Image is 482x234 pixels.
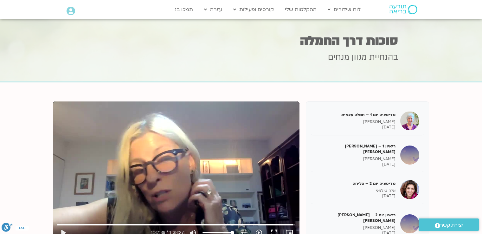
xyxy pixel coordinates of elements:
[316,181,395,186] h5: מדיטציה יום 2 – סליחה
[316,112,395,118] h5: מדיטציה יום 1 – חמלה עצמית
[400,180,419,199] img: מדיטציה יום 2 – סליחה
[400,111,419,130] img: מדיטציה יום 1 – חמלה עצמית
[316,143,395,155] h5: ריאיון 1 – [PERSON_NAME] [PERSON_NAME]
[230,3,277,16] a: קורסים ופעילות
[400,146,419,165] img: ריאיון 1 – טארה בראך וכריסטין נף
[84,35,398,47] h1: סוכות דרך החמלה
[419,218,479,231] a: יצירת קשר
[282,3,320,16] a: ההקלטות שלי
[316,212,395,224] h5: ריאיון יום 2 – [PERSON_NAME] [PERSON_NAME]
[316,225,395,231] p: [PERSON_NAME]
[201,3,225,16] a: עזרה
[440,221,463,230] span: יצירת קשר
[325,3,364,16] a: לוח שידורים
[316,162,395,167] p: [DATE]
[316,188,395,193] p: אלה טולנאי
[316,156,395,162] p: [PERSON_NAME]
[170,3,196,16] a: תמכו בנו
[369,52,398,63] span: בהנחיית
[316,125,395,130] p: [DATE]
[389,5,417,14] img: תודעה בריאה
[316,193,395,199] p: [DATE]
[316,119,395,125] p: [PERSON_NAME]
[400,214,419,233] img: ריאיון יום 2 – טארה בראך ודן סיגל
